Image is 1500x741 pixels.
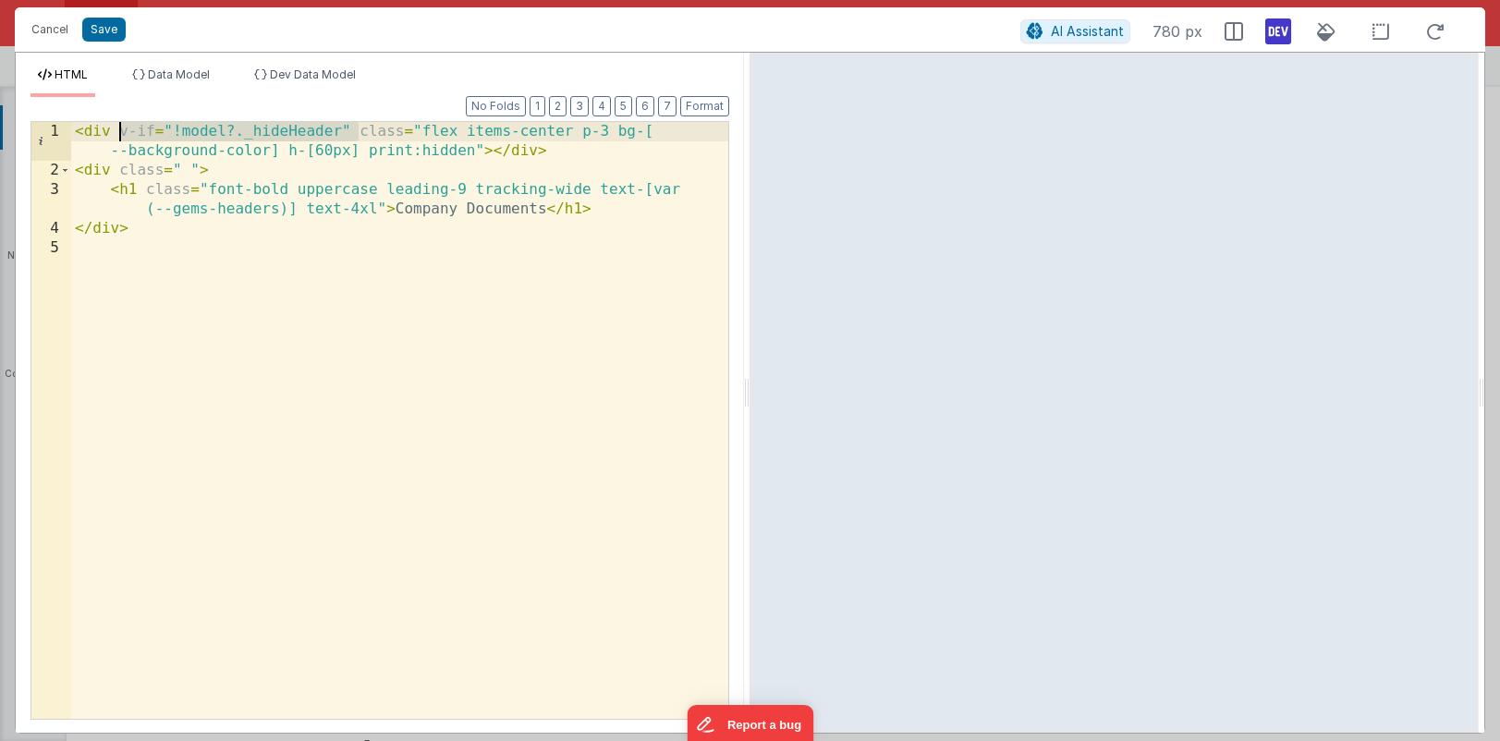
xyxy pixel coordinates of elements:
button: No Folds [466,96,526,116]
button: AI Assistant [1020,19,1130,43]
div: 2 [31,161,71,180]
button: 4 [592,96,611,116]
div: 3 [31,180,71,219]
button: 3 [570,96,589,116]
span: HTML [55,67,88,81]
button: Save [82,18,126,42]
span: 780 px [1152,20,1202,43]
button: 5 [615,96,632,116]
button: Cancel [22,17,78,43]
button: 2 [549,96,567,116]
span: Data Model [148,67,210,81]
button: 7 [658,96,677,116]
div: 4 [31,219,71,238]
button: 6 [636,96,654,116]
button: Format [680,96,729,116]
span: Dev Data Model [270,67,356,81]
span: AI Assistant [1051,23,1124,39]
div: 1 [31,122,71,161]
button: 1 [530,96,545,116]
div: 5 [31,238,71,258]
